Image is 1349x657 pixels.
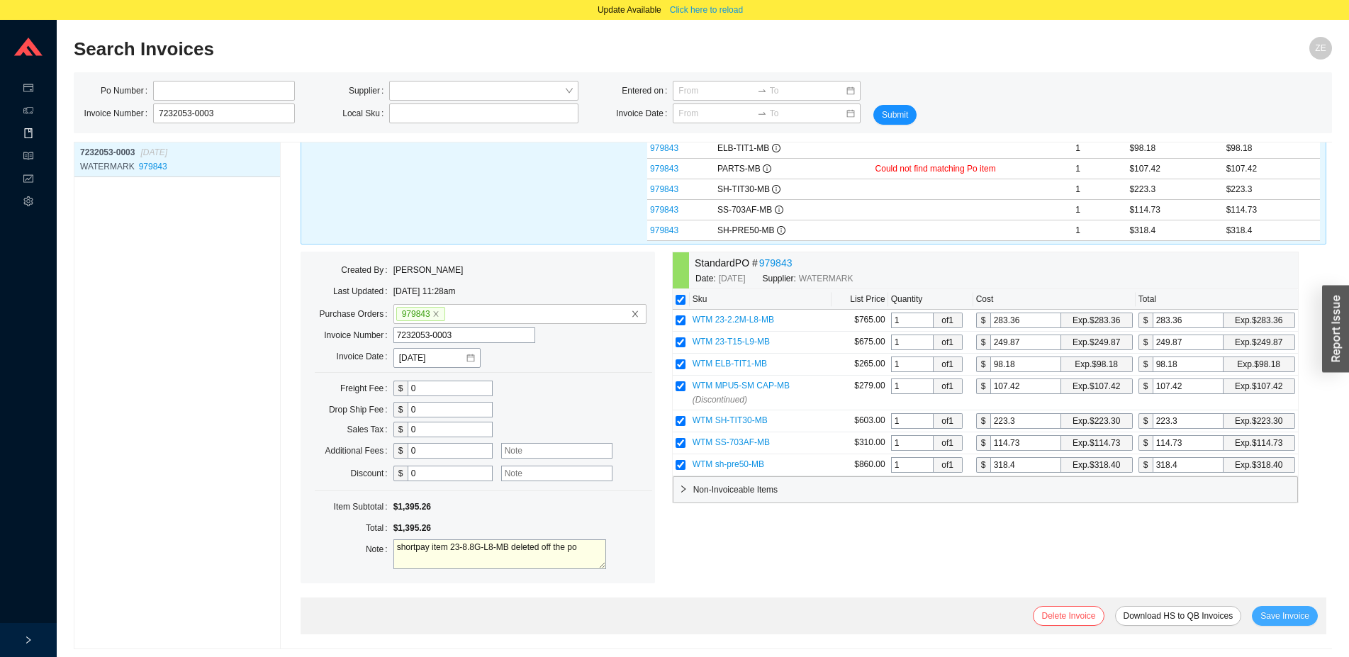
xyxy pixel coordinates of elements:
div: Non-Invoiceable Items [673,477,1297,502]
span: 979843 [396,307,445,321]
td: 1 [1029,179,1127,200]
span: [DATE] [719,271,746,286]
label: Invoice Number [324,325,393,345]
label: Invoice Date [616,103,673,123]
div: Exp. $223.30 [1073,414,1120,428]
a: 979843 [139,162,167,172]
td: 1 [1029,159,1127,179]
label: Note [366,539,393,559]
div: Standard PO # [695,255,888,271]
label: Item Subtotal [334,497,393,517]
div: $310.00 [834,435,885,449]
a: 979843 [650,205,678,215]
div: Exp. $114.73 [1073,436,1120,450]
td: SH-TIT30-MB [715,179,873,200]
div: $ [976,457,990,473]
span: close [432,310,440,318]
td: $318.4 [1126,220,1223,241]
span: $1,395.26 [393,502,431,512]
div: $765.00 [834,313,885,327]
input: Note [501,443,612,459]
span: Submit [882,108,908,122]
td: 1 [1029,138,1127,159]
span: WTM 23-T15-L9-MB [693,337,770,347]
label: Po Number [101,81,153,101]
div: $ [1138,435,1153,451]
span: to [757,108,767,118]
a: 979843 [650,143,678,153]
div: $603.00 [834,413,885,427]
span: WTM sh-pre50-MB [693,459,764,469]
span: of 1 [934,436,962,450]
span: of 1 [934,414,962,428]
div: $ [1138,313,1153,328]
td: 1 [1029,200,1127,220]
td: SS-703AF-MB [715,200,873,220]
div: Exp. $249.87 [1073,335,1120,349]
label: Total [366,518,393,538]
div: $265.00 [834,356,885,371]
div: $ [976,435,990,451]
label: Discount [351,464,393,483]
span: info-circle [772,144,780,152]
div: $ [1138,335,1153,350]
div: $ [1138,378,1153,394]
button: Download HS to QB Invoices [1115,606,1242,626]
span: WATERMARK [80,162,135,172]
span: of 1 [934,357,962,371]
td: PARTS-MB [715,159,873,179]
label: Sales Tax [347,420,393,439]
span: WTM 23-2.2M-L8-MB [693,315,774,325]
div: $ [393,466,408,481]
div: Exp. $107.42 [1235,379,1282,393]
span: Save Invoice [1260,609,1309,623]
input: Note [501,466,612,481]
td: $107.42 [1224,159,1320,179]
span: swap-right [757,86,767,96]
span: of 1 [934,379,962,393]
input: 07/21/2025 [399,351,465,365]
span: book [23,123,33,146]
div: Exp. $249.87 [1235,335,1282,349]
td: $114.73 [1224,200,1320,220]
span: Non-Invoiceable Items [693,483,1292,497]
div: [PERSON_NAME] [393,263,506,277]
td: $318.4 [1224,220,1320,241]
div: $860.00 [834,457,885,471]
div: $ [1138,413,1153,429]
label: Drop Ship Fee [329,400,393,420]
span: of 1 [934,335,962,349]
span: info-circle [772,185,780,193]
i: (Discontinued) [693,395,747,405]
div: Exp. $318.40 [1235,458,1282,472]
h2: Search Invoices [74,37,1017,62]
input: From [678,84,754,98]
label: Entered on [622,81,673,101]
div: $ [1138,457,1153,473]
div: $ [1138,356,1153,372]
a: 7232053-0003[DATE]WATERMARK979843 [74,142,280,177]
span: Delete Invoice [1041,609,1095,623]
span: right [24,636,33,644]
th: List Price [832,289,888,310]
span: fund [23,169,33,191]
label: Purchase Orders [320,304,393,324]
span: close [631,310,639,318]
td: $98.18 [1224,138,1320,159]
label: Additional Fees [325,441,393,461]
td: 1 [1029,220,1127,241]
span: WATERMARK [799,271,853,286]
th: Cost [973,289,1136,310]
div: Date: Supplier: [695,271,888,286]
span: 7232053-0003 [80,147,135,157]
span: ZE [1315,37,1326,60]
input: To [770,84,846,98]
a: Download HS to QB Invoices [1124,611,1233,621]
div: $ [393,402,408,417]
td: $223.3 [1126,179,1223,200]
label: Supplier [349,81,389,101]
span: info-circle [763,164,771,173]
td: ELB-TIT1-MB [715,138,873,159]
div: $ [976,356,990,372]
span: WTM MPU5-SM CAP-MB [693,381,790,405]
